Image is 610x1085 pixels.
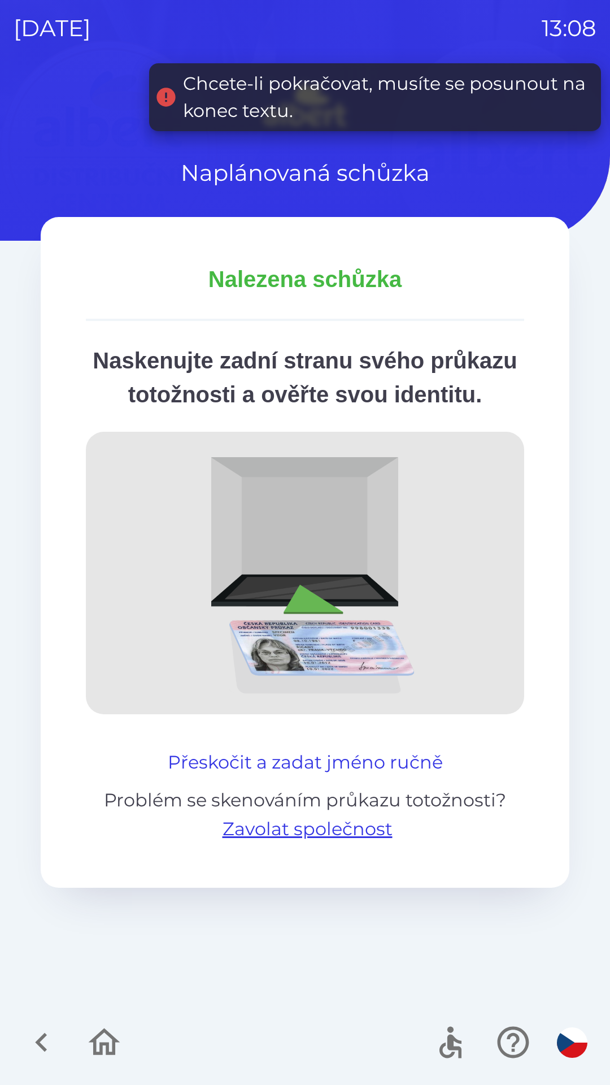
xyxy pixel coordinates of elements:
[86,262,524,296] p: Nalezena schůzka
[14,11,91,45] p: [DATE]
[557,1027,587,1058] img: cs flag
[163,749,447,776] button: Přeskočit a zadat jméno ručně
[183,70,590,124] div: Chcete-li pokračovat, musíte se posunout na konec textu.
[86,344,524,411] p: Naskenujte zadní stranu svého průkazu totožnosti a ověřte svou identitu.
[223,815,393,843] button: Zavolat společnost
[86,432,524,714] img: scan-id.png
[181,156,430,190] p: Naplánovaná schůzka
[86,787,524,843] p: Problém se skenováním průkazu totožnosti?
[542,11,596,45] p: 13:08
[41,79,569,133] img: Logo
